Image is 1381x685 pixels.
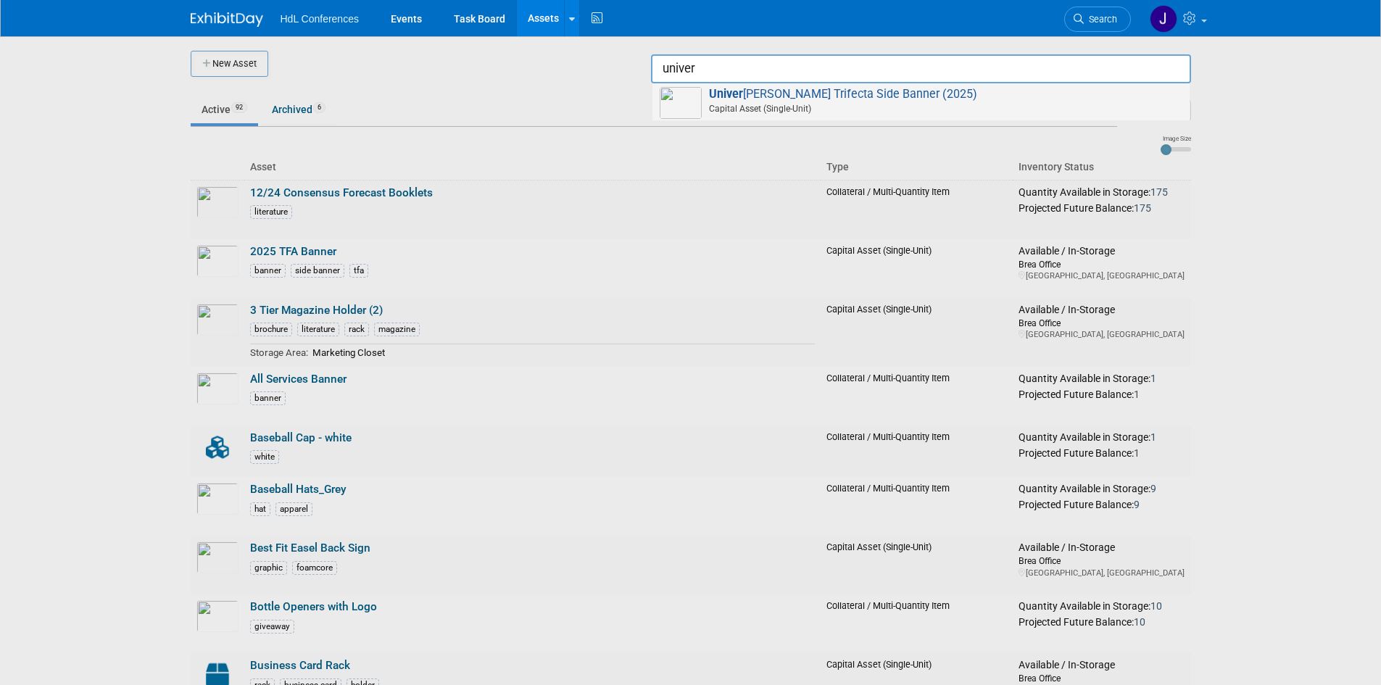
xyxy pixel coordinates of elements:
img: Johnny Nguyen [1150,5,1177,33]
img: ExhibitDay [191,12,263,27]
a: Search [1064,7,1131,32]
span: HdL Conferences [281,13,359,25]
span: [PERSON_NAME] Trifecta Side Banner (2025) [660,87,1182,117]
span: Search [1084,14,1117,25]
span: Capital Asset (Single-Unit) [664,102,1182,115]
input: search assets [651,54,1191,83]
strong: Univer [709,87,743,101]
